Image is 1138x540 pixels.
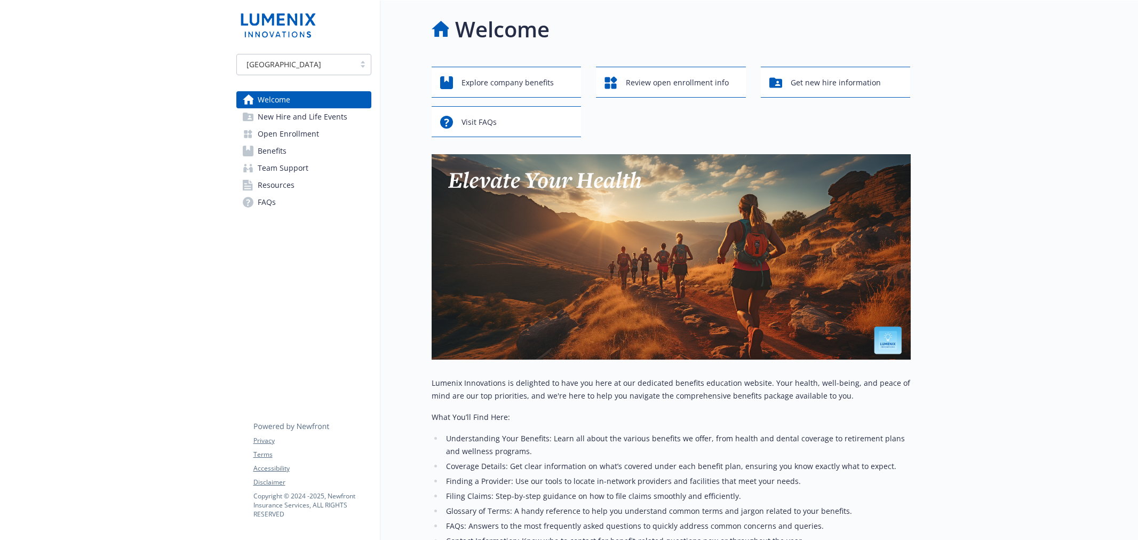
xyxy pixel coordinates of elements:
[443,490,911,503] li: Filing Claims: Step-by-step guidance on how to file claims smoothly and efficiently.
[443,505,911,518] li: Glossary of Terms: A handy reference to help you understand common terms and jargon related to yo...
[253,491,371,519] p: Copyright © 2024 - 2025 , Newfront Insurance Services, ALL RIGHTS RESERVED
[461,73,554,93] span: Explore company benefits
[258,142,287,160] span: Benefits
[242,59,349,70] span: [GEOGRAPHIC_DATA]
[443,432,911,458] li: Understanding Your Benefits: Learn all about the various benefits we offer, from health and denta...
[626,73,729,93] span: Review open enrollment info
[761,67,911,98] button: Get new hire information
[258,160,308,177] span: Team Support
[236,125,371,142] a: Open Enrollment
[253,436,371,446] a: Privacy
[432,106,582,137] button: Visit FAQs
[443,460,911,473] li: Coverage Details: Get clear information on what’s covered under each benefit plan, ensuring you k...
[461,112,497,132] span: Visit FAQs
[253,478,371,487] a: Disclaimer
[236,177,371,194] a: Resources
[253,464,371,473] a: Accessibility
[596,67,746,98] button: Review open enrollment info
[791,73,881,93] span: Get new hire information
[432,377,911,402] p: Lumenix Innovations is delighted to have you here at our dedicated benefits education website. Yo...
[253,450,371,459] a: Terms
[443,520,911,533] li: FAQs: Answers to the most frequently asked questions to quickly address common concerns and queries.
[246,59,321,70] span: [GEOGRAPHIC_DATA]
[258,177,295,194] span: Resources
[432,411,911,424] p: What You’ll Find Here:
[236,160,371,177] a: Team Support
[236,108,371,125] a: New Hire and Life Events
[236,194,371,211] a: FAQs
[432,67,582,98] button: Explore company benefits
[443,475,911,488] li: Finding a Provider: Use our tools to locate in-network providers and facilities that meet your ne...
[432,154,911,360] img: overview page banner
[236,91,371,108] a: Welcome
[258,108,347,125] span: New Hire and Life Events
[455,13,550,45] h1: Welcome
[258,194,276,211] span: FAQs
[258,125,319,142] span: Open Enrollment
[258,91,290,108] span: Welcome
[236,142,371,160] a: Benefits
